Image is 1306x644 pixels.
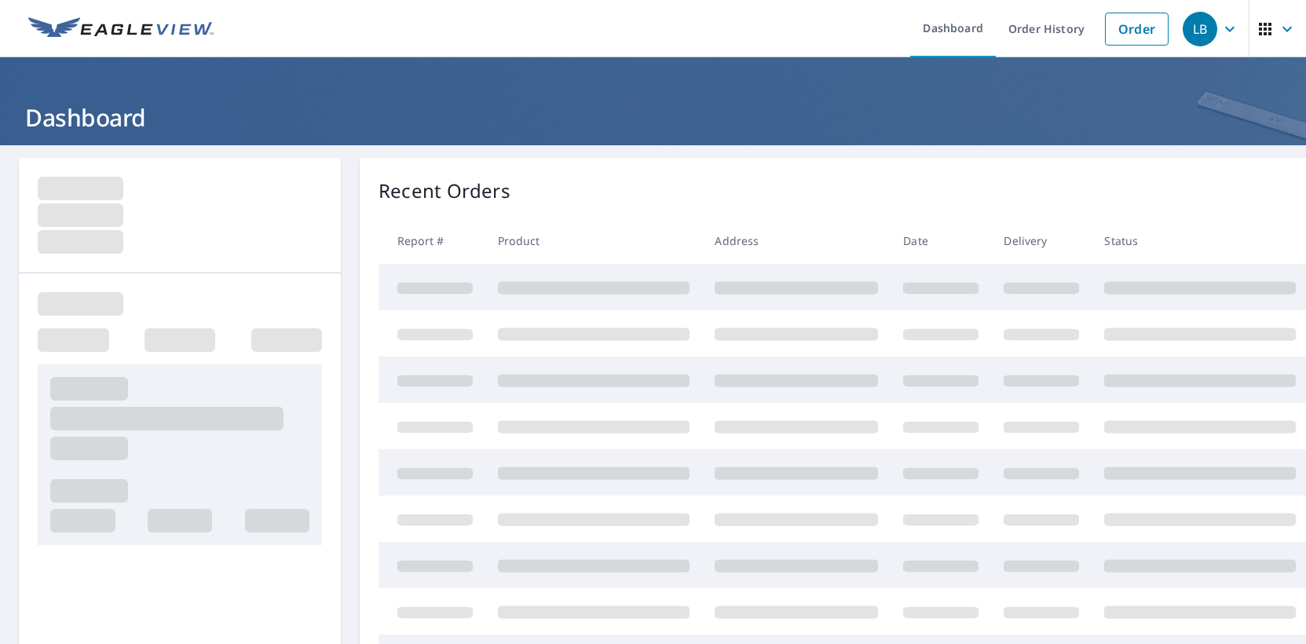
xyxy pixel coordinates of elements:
a: Order [1105,13,1169,46]
p: Recent Orders [379,177,510,205]
th: Product [485,218,702,264]
h1: Dashboard [19,101,1287,134]
div: LB [1183,12,1217,46]
th: Report # [379,218,485,264]
th: Delivery [991,218,1092,264]
th: Address [702,218,891,264]
th: Date [891,218,991,264]
img: EV Logo [28,17,214,41]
